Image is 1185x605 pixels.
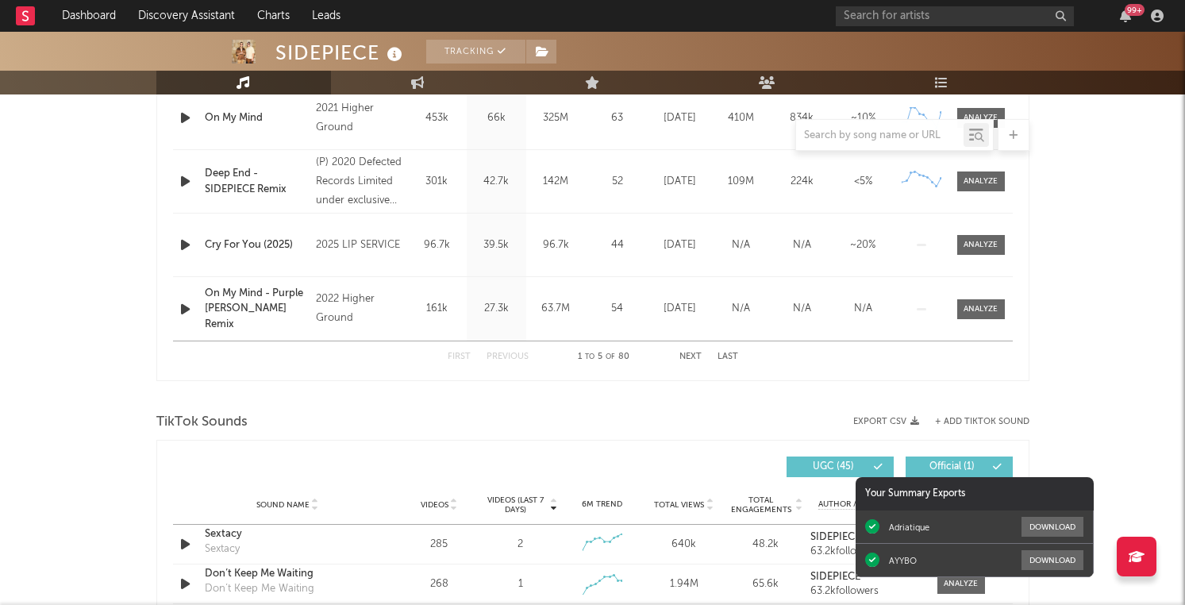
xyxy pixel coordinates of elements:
[205,581,314,597] div: Don’t Keep Me Waiting
[275,40,406,66] div: SIDEPIECE
[1120,10,1131,22] button: 99+
[653,174,706,190] div: [DATE]
[889,555,917,566] div: AYYBO
[775,301,829,317] div: N/A
[448,353,471,361] button: First
[530,110,582,126] div: 325M
[653,110,706,126] div: [DATE]
[205,541,240,557] div: Sextacy
[714,174,768,190] div: 109M
[653,237,706,253] div: [DATE]
[530,237,582,253] div: 96.7k
[590,237,645,253] div: 44
[647,537,721,553] div: 640k
[411,237,463,253] div: 96.7k
[316,236,402,255] div: 2025 LIP SERVICE
[810,546,921,557] div: 63.2k followers
[906,457,1013,477] button: Official(1)
[316,290,402,328] div: 2022 Higher Ground
[1125,4,1145,16] div: 99 +
[729,537,802,553] div: 48.2k
[919,418,1029,426] button: + Add TikTok Sound
[426,40,525,64] button: Tracking
[818,499,904,510] span: Author / Followers
[590,174,645,190] div: 52
[402,576,476,592] div: 268
[483,495,548,514] span: Videos (last 7 days)
[775,237,829,253] div: N/A
[729,495,793,514] span: Total Engagements
[316,99,402,137] div: 2021 Higher Ground
[810,572,860,582] strong: SIDEPIECE
[796,129,964,142] input: Search by song name or URL
[653,301,706,317] div: [DATE]
[316,153,402,210] div: (P) 2020 Defected Records Limited under exclusive license to Three Six Zero Recordings
[718,353,738,361] button: Last
[530,301,582,317] div: 63.7M
[787,457,894,477] button: UGC(45)
[590,110,645,126] div: 63
[714,301,768,317] div: N/A
[714,110,768,126] div: 410M
[411,174,463,190] div: 301k
[889,522,929,533] div: Adriatique
[560,348,648,367] div: 1 5 80
[565,499,639,511] div: 6M Trend
[411,301,463,317] div: 161k
[837,174,890,190] div: <5%
[775,110,829,126] div: 834k
[836,6,1074,26] input: Search for artists
[729,576,802,592] div: 65.6k
[856,477,1094,511] div: Your Summary Exports
[421,500,448,510] span: Videos
[471,301,522,317] div: 27.3k
[471,174,522,190] div: 42.7k
[205,286,309,333] a: On My Mind - Purple [PERSON_NAME] Remix
[1021,517,1083,537] button: Download
[654,500,704,510] span: Total Views
[679,353,702,361] button: Next
[517,537,523,553] div: 2
[853,417,919,426] button: Export CSV
[256,500,310,510] span: Sound Name
[935,418,1029,426] button: + Add TikTok Sound
[606,353,615,360] span: of
[411,110,463,126] div: 453k
[156,413,248,432] span: TikTok Sounds
[810,572,921,583] a: SIDEPIECE
[916,462,989,472] span: Official ( 1 )
[402,537,476,553] div: 285
[205,526,371,542] a: Sextacy
[810,586,921,597] div: 63.2k followers
[585,353,594,360] span: to
[205,110,309,126] a: On My Mind
[810,532,860,542] strong: SIDEPIECE
[487,353,529,361] button: Previous
[837,110,890,126] div: ~ 10 %
[647,576,721,592] div: 1.94M
[714,237,768,253] div: N/A
[590,301,645,317] div: 54
[530,174,582,190] div: 142M
[205,566,371,582] a: Don’t Keep Me Waiting
[518,576,523,592] div: 1
[837,301,890,317] div: N/A
[837,237,890,253] div: ~ 20 %
[471,110,522,126] div: 66k
[205,166,309,197] a: Deep End - SIDEPIECE Remix
[205,237,309,253] a: Cry For You (2025)
[775,174,829,190] div: 224k
[797,462,870,472] span: UGC ( 45 )
[1021,550,1083,570] button: Download
[810,532,921,543] a: SIDEPIECE
[471,237,522,253] div: 39.5k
